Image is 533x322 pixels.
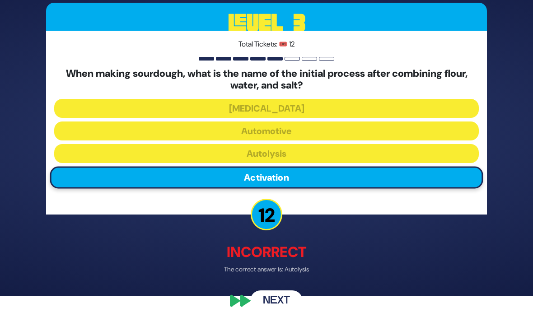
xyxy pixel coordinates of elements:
h5: When making sourdough, what is the name of the initial process after combining flour, water, and ... [54,68,479,92]
button: [MEDICAL_DATA] [54,99,479,118]
button: Activation [50,166,483,188]
p: 12 [251,199,282,230]
button: Next [250,290,303,311]
button: Autolysis [54,144,479,163]
h3: Level 3 [46,3,487,43]
p: Total Tickets: 🎟️ 12 [54,39,479,50]
button: Automotive [54,121,479,140]
p: The correct answer is: Autolysis [46,265,487,274]
p: Incorrect [46,241,487,263]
